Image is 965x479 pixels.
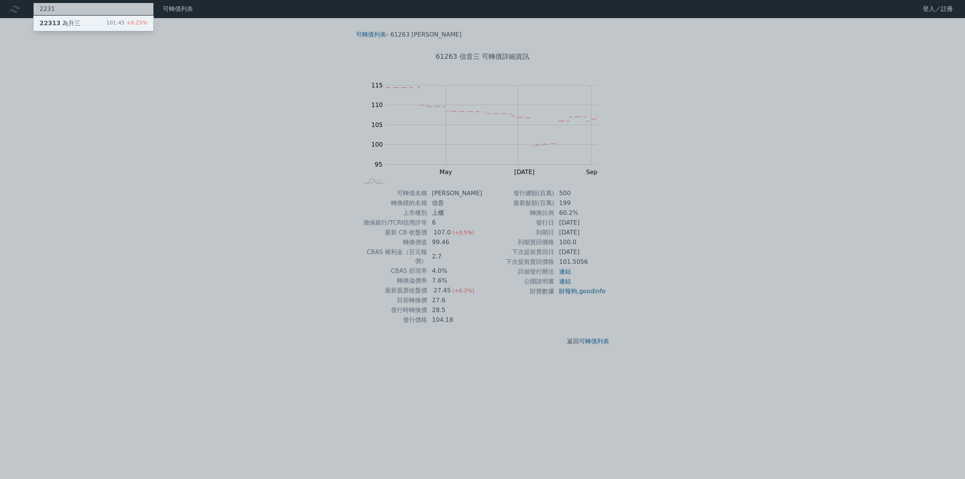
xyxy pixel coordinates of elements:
[106,19,147,28] div: 101.45
[927,443,965,479] div: 聊天小工具
[125,20,147,26] span: +0.25%
[927,443,965,479] iframe: Chat Widget
[40,19,80,28] div: 為升三
[40,20,61,27] span: 22313
[34,16,153,31] a: 22313為升三 101.45+0.25%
